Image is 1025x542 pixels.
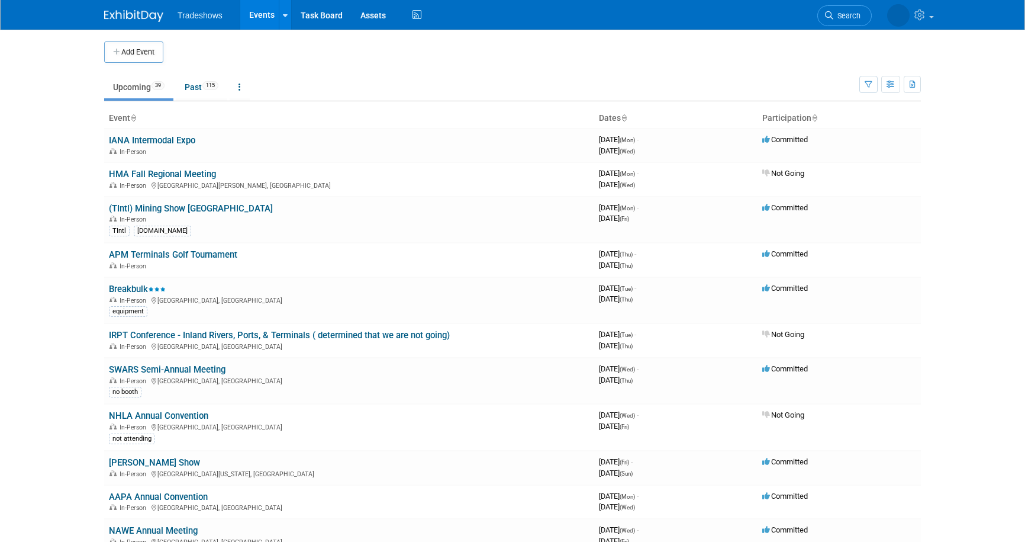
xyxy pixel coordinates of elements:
[620,205,635,211] span: (Mon)
[599,249,636,258] span: [DATE]
[637,410,639,419] span: -
[109,216,117,222] img: In-Person Event
[620,493,635,500] span: (Mon)
[130,113,136,123] a: Sort by Event Name
[104,41,163,63] button: Add Event
[620,424,629,430] span: (Fri)
[762,492,808,501] span: Committed
[634,284,636,293] span: -
[109,297,117,303] img: In-Person Event
[620,286,633,292] span: (Tue)
[637,169,639,178] span: -
[599,341,633,350] span: [DATE]
[599,492,639,501] span: [DATE]
[109,295,589,304] div: [GEOGRAPHIC_DATA], [GEOGRAPHIC_DATA]
[152,81,165,90] span: 39
[762,525,808,534] span: Committed
[120,262,150,270] span: In-Person
[599,469,633,477] span: [DATE]
[109,169,216,179] a: HMA Fall Regional Meeting
[620,366,635,373] span: (Wed)
[109,410,208,421] a: NHLA Annual Convention
[109,469,589,478] div: [GEOGRAPHIC_DATA][US_STATE], [GEOGRAPHIC_DATA]
[599,525,639,534] span: [DATE]
[620,412,635,419] span: (Wed)
[109,525,198,536] a: NAWE Annual Meeting
[599,214,629,223] span: [DATE]
[599,410,639,419] span: [DATE]
[109,203,273,214] a: (TIntl) Mining Show [GEOGRAPHIC_DATA]
[109,504,117,510] img: In-Person Event
[599,203,639,212] span: [DATE]
[109,376,589,385] div: [GEOGRAPHIC_DATA], [GEOGRAPHIC_DATA]
[620,504,635,511] span: (Wed)
[109,492,208,502] a: AAPA Annual Convention
[120,470,150,478] span: In-Person
[109,470,117,476] img: In-Person Event
[620,216,629,222] span: (Fri)
[594,108,758,129] th: Dates
[109,364,225,375] a: SWARS Semi-Annual Meeting
[762,410,804,419] span: Not Going
[637,492,639,501] span: -
[620,377,633,384] span: (Thu)
[758,108,921,129] th: Participation
[109,502,589,512] div: [GEOGRAPHIC_DATA], [GEOGRAPHIC_DATA]
[599,330,636,339] span: [DATE]
[109,249,237,260] a: APM Terminals Golf Tournament
[120,297,150,304] span: In-Person
[620,470,633,477] span: (Sun)
[104,108,594,129] th: Event
[620,459,629,466] span: (Fri)
[637,364,639,373] span: -
[109,135,195,146] a: IANA Intermodal Expo
[120,343,150,351] span: In-Person
[620,527,635,534] span: (Wed)
[109,343,117,349] img: In-Person Event
[621,113,627,123] a: Sort by Start Date
[120,216,150,223] span: In-Person
[109,182,117,188] img: In-Person Event
[109,457,200,468] a: [PERSON_NAME] Show
[109,306,147,317] div: equipment
[202,81,218,90] span: 115
[620,262,633,269] span: (Thu)
[109,377,117,383] img: In-Person Event
[833,11,860,20] span: Search
[599,294,633,303] span: [DATE]
[109,424,117,429] img: In-Person Event
[620,148,635,155] span: (Wed)
[637,203,639,212] span: -
[631,457,633,466] span: -
[176,76,227,98] a: Past115
[620,343,633,349] span: (Thu)
[637,525,639,534] span: -
[104,10,163,22] img: ExhibitDay
[109,422,589,431] div: [GEOGRAPHIC_DATA], [GEOGRAPHIC_DATA]
[762,284,808,293] span: Committed
[120,504,150,512] span: In-Person
[599,376,633,384] span: [DATE]
[620,251,633,258] span: (Thu)
[599,135,639,144] span: [DATE]
[599,169,639,178] span: [DATE]
[634,330,636,339] span: -
[817,5,872,26] a: Search
[634,249,636,258] span: -
[599,502,635,511] span: [DATE]
[109,330,450,341] a: IRPT Conference - Inland Rivers, Ports, & Terminals ( determined that we are not going)
[120,424,150,431] span: In-Person
[104,76,173,98] a: Upcoming39
[109,148,117,154] img: In-Person Event
[811,113,817,123] a: Sort by Participation Type
[887,4,910,27] img: Kay Reynolds
[599,422,629,431] span: [DATE]
[599,146,635,155] span: [DATE]
[599,180,635,189] span: [DATE]
[599,457,633,466] span: [DATE]
[120,377,150,385] span: In-Person
[109,226,130,236] div: TIntl
[762,330,804,339] span: Not Going
[109,284,166,294] a: Breakbulk
[599,261,633,270] span: [DATE]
